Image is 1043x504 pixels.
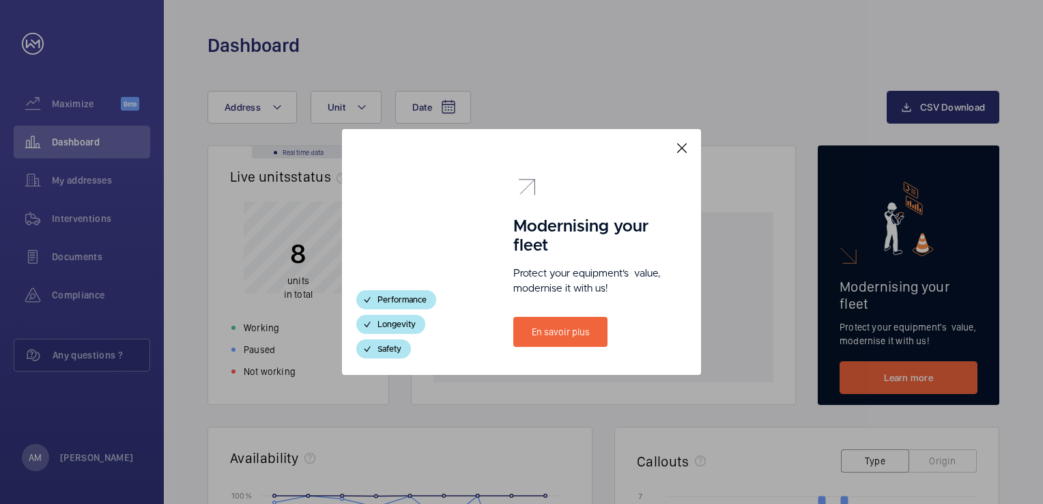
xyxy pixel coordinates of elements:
[356,290,436,309] div: Performance
[356,315,425,334] div: Longevity
[513,217,665,255] h1: Modernising your fleet
[513,317,608,347] a: En savoir plus
[513,266,665,296] p: Protect your equipment's value, modernise it with us!
[356,339,411,359] div: Safety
